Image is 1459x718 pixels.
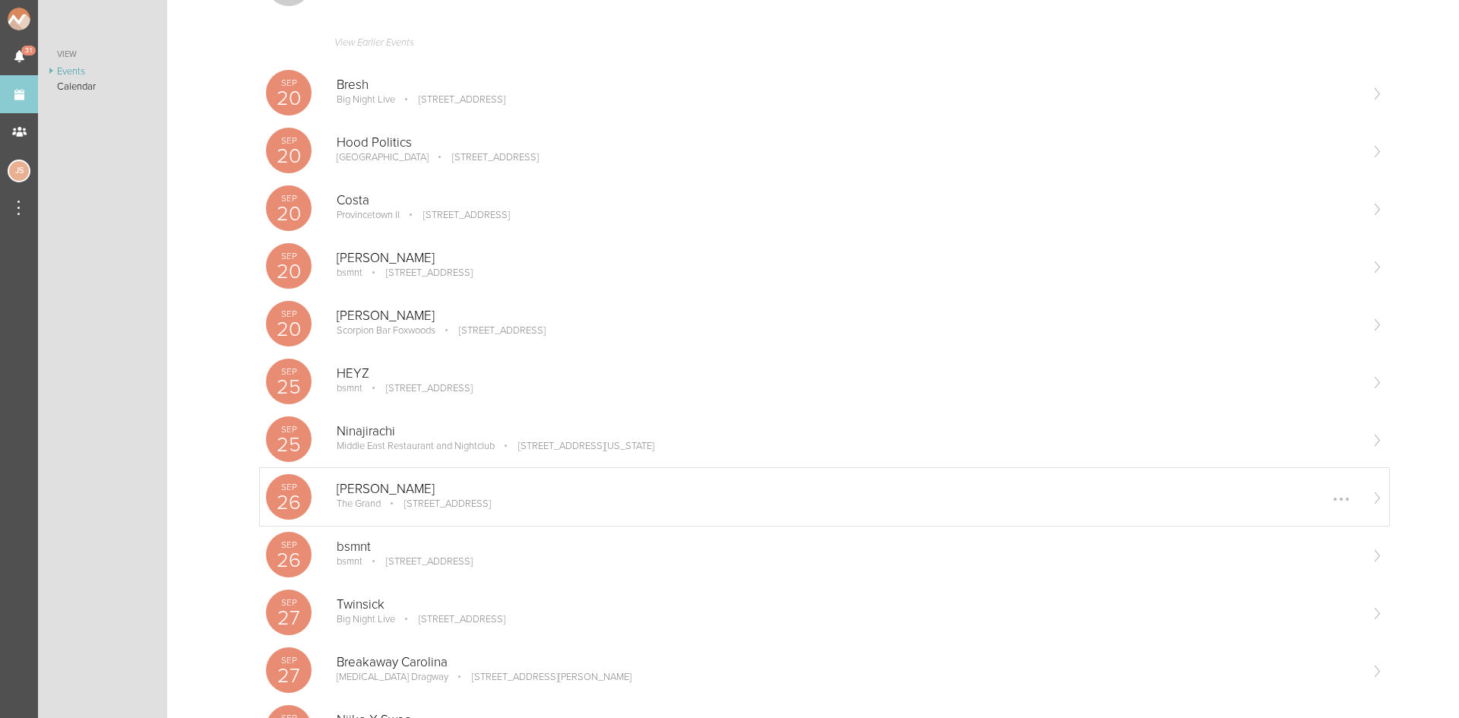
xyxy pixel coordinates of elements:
p: HEYZ [337,366,1359,381]
p: Big Night Live [337,613,395,625]
a: View [38,46,167,64]
p: [STREET_ADDRESS] [438,324,546,337]
p: Twinsick [337,597,1359,612]
a: Calendar [38,79,167,94]
span: 31 [21,46,36,55]
p: bsmnt [337,539,1359,555]
p: [STREET_ADDRESS] [402,209,510,221]
div: Jessica Smith [8,160,30,182]
a: View Earlier Events [266,29,1383,64]
p: bsmnt [337,555,362,568]
p: Scorpion Bar Foxwoods [337,324,435,337]
p: Hood Politics [337,135,1359,150]
p: [PERSON_NAME] [337,251,1359,266]
p: Sep [266,425,312,434]
p: Sep [266,78,312,87]
p: Bresh [337,77,1359,93]
p: Sep [266,251,312,261]
p: Provincetown II [337,209,400,221]
p: [PERSON_NAME] [337,308,1359,324]
p: 25 [266,377,312,397]
p: Sep [266,656,312,665]
p: 20 [266,261,312,282]
p: bsmnt [337,267,362,279]
p: Sep [266,136,312,145]
p: 27 [266,608,312,628]
p: [MEDICAL_DATA] Dragway [337,671,448,683]
p: 20 [266,319,312,340]
p: [PERSON_NAME] [337,482,1359,497]
p: Sep [266,482,312,492]
p: 20 [266,146,312,166]
p: Sep [266,598,312,607]
p: Ninajirachi [337,424,1359,439]
p: [STREET_ADDRESS] [365,555,473,568]
p: 25 [266,435,312,455]
img: NOMAD [8,8,93,30]
p: [STREET_ADDRESS] [397,93,505,106]
p: Sep [266,194,312,203]
p: [STREET_ADDRESS] [365,382,473,394]
p: [STREET_ADDRESS][US_STATE] [497,440,654,452]
p: Sep [266,540,312,549]
p: Costa [337,193,1359,208]
p: 27 [266,666,312,686]
p: 20 [266,88,312,109]
p: [STREET_ADDRESS] [397,613,505,625]
p: Big Night Live [337,93,395,106]
p: 26 [266,550,312,571]
p: [STREET_ADDRESS] [383,498,491,510]
a: Events [38,64,167,79]
p: 20 [266,204,312,224]
p: Breakaway Carolina [337,655,1359,670]
p: [STREET_ADDRESS][PERSON_NAME] [451,671,631,683]
p: 26 [266,492,312,513]
p: [STREET_ADDRESS] [431,151,539,163]
p: bsmnt [337,382,362,394]
p: Sep [266,367,312,376]
p: The Grand [337,498,381,510]
p: Sep [266,309,312,318]
p: [STREET_ADDRESS] [365,267,473,279]
p: Middle East Restaurant and Nightclub [337,440,495,452]
p: [GEOGRAPHIC_DATA] [337,151,429,163]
